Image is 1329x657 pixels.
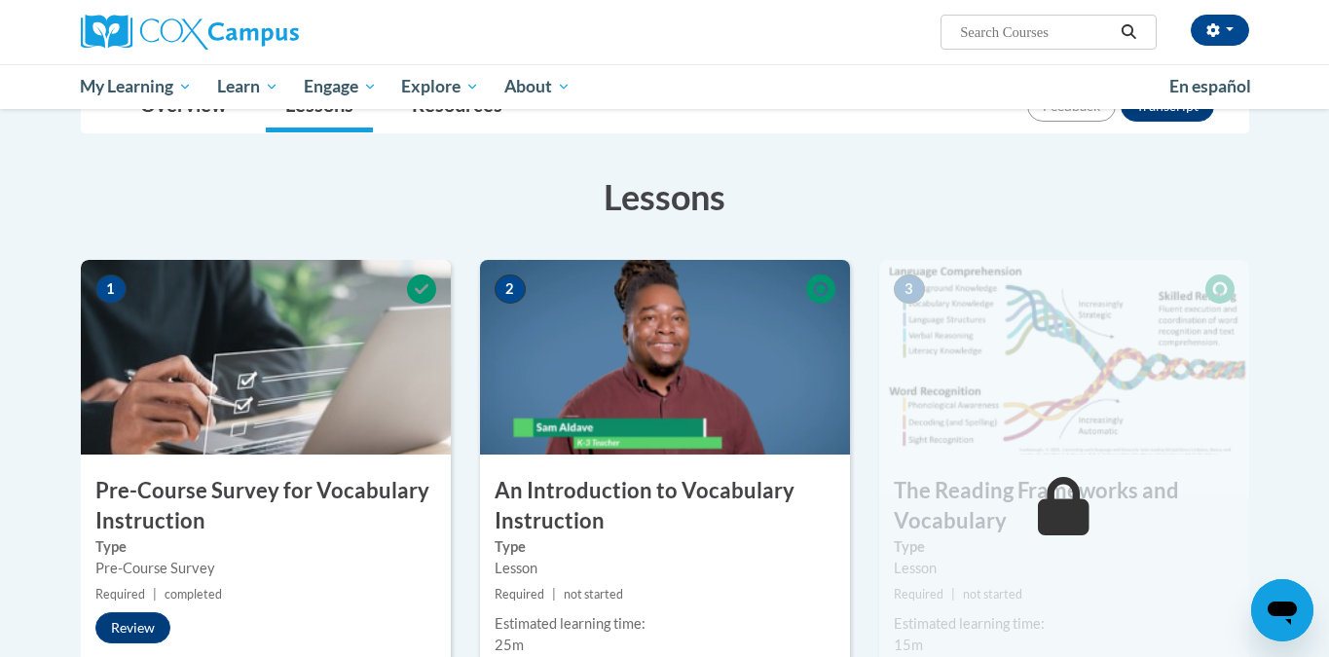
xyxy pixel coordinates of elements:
[81,172,1249,221] h3: Lessons
[958,20,1114,44] input: Search Courses
[1114,20,1143,44] button: Search
[495,637,524,653] span: 25m
[495,536,835,558] label: Type
[480,476,850,536] h3: An Introduction to Vocabulary Instruction
[894,274,925,304] span: 3
[401,75,479,98] span: Explore
[495,274,526,304] span: 2
[894,558,1235,579] div: Lesson
[68,64,205,109] a: My Learning
[564,587,623,602] span: not started
[291,64,389,109] a: Engage
[1157,66,1264,107] a: En español
[1169,76,1251,96] span: En español
[81,15,451,50] a: Cox Campus
[894,587,943,602] span: Required
[552,587,556,602] span: |
[304,75,377,98] span: Engage
[80,75,192,98] span: My Learning
[1251,579,1313,641] iframe: Button to launch messaging window
[95,587,145,602] span: Required
[153,587,157,602] span: |
[894,613,1235,635] div: Estimated learning time:
[504,75,571,98] span: About
[95,612,170,643] button: Review
[894,536,1235,558] label: Type
[1191,15,1249,46] button: Account Settings
[951,587,955,602] span: |
[95,536,436,558] label: Type
[894,637,923,653] span: 15m
[217,75,278,98] span: Learn
[492,64,583,109] a: About
[204,64,291,109] a: Learn
[81,15,299,50] img: Cox Campus
[963,587,1022,602] span: not started
[95,558,436,579] div: Pre-Course Survey
[480,260,850,455] img: Course Image
[495,587,544,602] span: Required
[52,64,1278,109] div: Main menu
[879,476,1249,536] h3: The Reading Frameworks and Vocabulary
[495,558,835,579] div: Lesson
[81,260,451,455] img: Course Image
[165,587,222,602] span: completed
[95,274,127,304] span: 1
[81,476,451,536] h3: Pre-Course Survey for Vocabulary Instruction
[388,64,492,109] a: Explore
[495,613,835,635] div: Estimated learning time:
[879,260,1249,455] img: Course Image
